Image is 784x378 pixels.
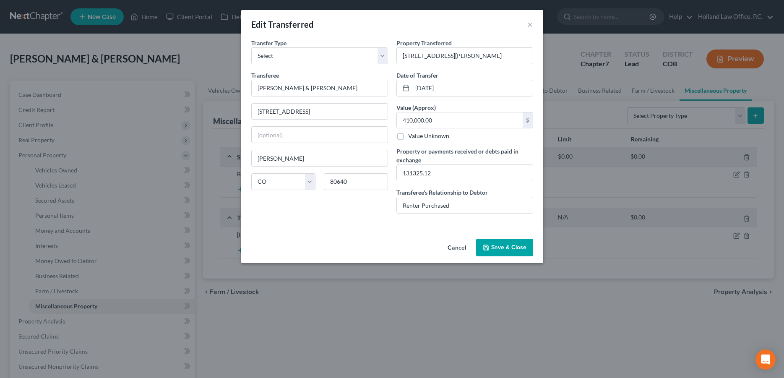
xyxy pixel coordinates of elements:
[397,165,533,181] input: --
[527,19,533,29] button: ×
[252,80,388,96] input: Enter name...
[396,39,452,47] span: Property Transferred
[251,18,314,30] div: Edit Transferred
[397,112,523,128] input: 0.00
[396,147,533,164] label: Property or payments received or debts paid in exchange
[397,197,533,213] input: --
[396,188,488,197] label: Transferee's Relationship to Debtor
[251,72,279,79] span: Transferee
[324,173,388,190] input: Enter zip...
[396,103,436,112] label: Value (Approx)
[397,48,533,64] input: ex. Title to 2004 Jeep Compass
[412,80,533,96] input: MM/DD/YYYY
[755,349,776,370] div: Open Intercom Messenger
[523,112,533,128] div: $
[476,239,533,256] button: Save & Close
[251,39,287,47] span: Transfer Type
[408,132,449,140] label: Value Unknown
[441,240,473,256] button: Cancel
[252,150,388,166] input: Enter city...
[252,127,388,143] input: (optional)
[252,104,388,120] input: Enter address...
[396,72,438,79] span: Date of Transfer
